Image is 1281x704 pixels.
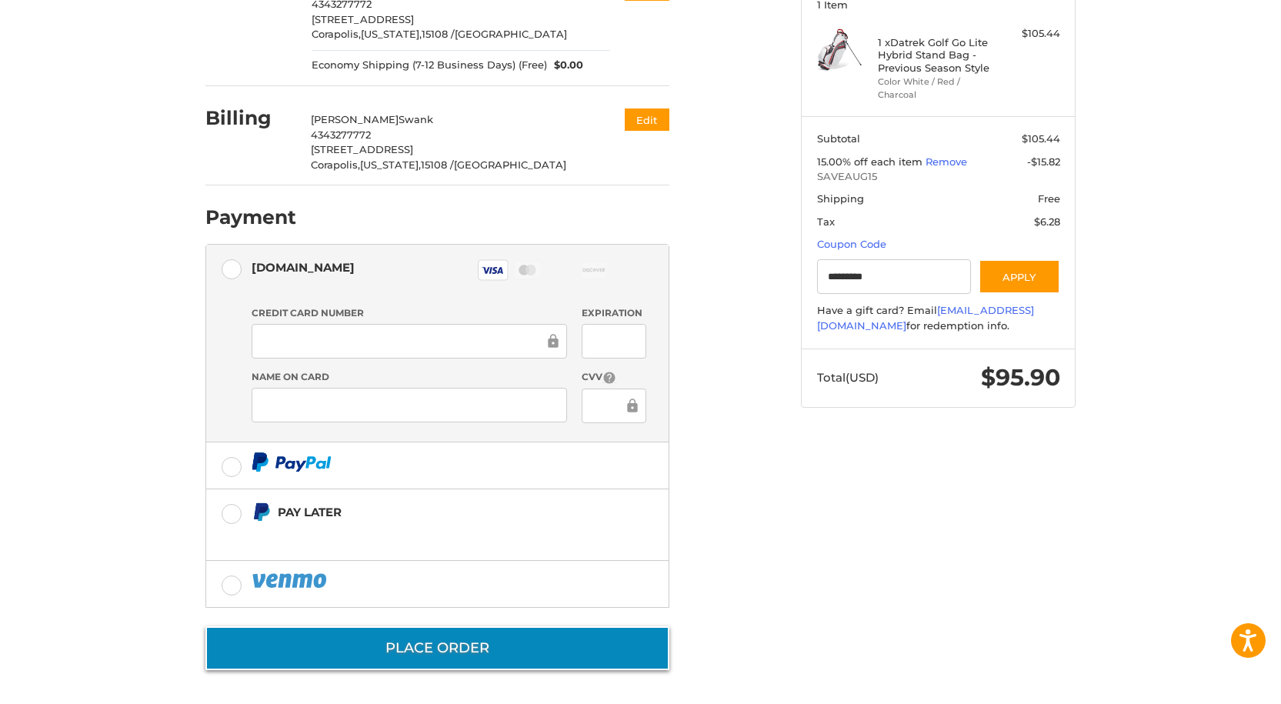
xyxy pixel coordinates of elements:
span: 15108 / [421,158,454,171]
iframe: Google Customer Reviews [1154,662,1281,704]
span: Corapolis, [311,158,360,171]
label: Expiration [582,306,646,320]
span: Subtotal [817,132,860,145]
label: Name on Card [252,370,567,384]
span: Total (USD) [817,370,879,385]
span: [US_STATE], [361,28,422,40]
div: [DOMAIN_NAME] [252,255,355,280]
li: Color White / Red / Charcoal [878,75,996,101]
span: $105.44 [1022,132,1060,145]
a: [EMAIL_ADDRESS][DOMAIN_NAME] [817,304,1034,332]
img: PayPal icon [252,452,332,472]
label: CVV [582,370,646,385]
span: [STREET_ADDRESS] [311,143,413,155]
div: $105.44 [999,26,1060,42]
div: Pay Later [278,499,572,525]
span: SAVEAUG15 [817,169,1060,185]
span: Economy Shipping (7-12 Business Days) (Free) [312,58,547,73]
span: [PERSON_NAME] [311,113,399,125]
span: [GEOGRAPHIC_DATA] [455,28,567,40]
a: Remove [926,155,967,168]
label: Credit Card Number [252,306,567,320]
span: $95.90 [981,363,1060,392]
span: [US_STATE], [360,158,421,171]
button: Apply [979,259,1060,294]
iframe: PayPal Message 1 [252,528,573,542]
span: Free [1038,192,1060,205]
span: Swank [399,113,433,125]
div: Have a gift card? Email for redemption info. [817,303,1060,333]
span: Shipping [817,192,864,205]
span: 15.00% off each item [817,155,926,168]
h4: 1 x Datrek Golf Go Lite Hybrid Stand Bag - Previous Season Style [878,36,996,74]
img: Pay Later icon [252,502,271,522]
span: $0.00 [547,58,584,73]
h2: Billing [205,106,295,130]
span: [GEOGRAPHIC_DATA] [454,158,566,171]
h2: Payment [205,205,296,229]
span: 4343277772 [311,128,371,141]
span: Tax [817,215,835,228]
img: PayPal icon [252,571,330,590]
button: Place Order [205,626,669,670]
a: Coupon Code [817,238,886,250]
span: -$15.82 [1027,155,1060,168]
span: 15108 / [422,28,455,40]
span: $6.28 [1034,215,1060,228]
span: [STREET_ADDRESS] [312,13,414,25]
span: Corapolis, [312,28,361,40]
input: Gift Certificate or Coupon Code [817,259,972,294]
button: Edit [625,108,669,131]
